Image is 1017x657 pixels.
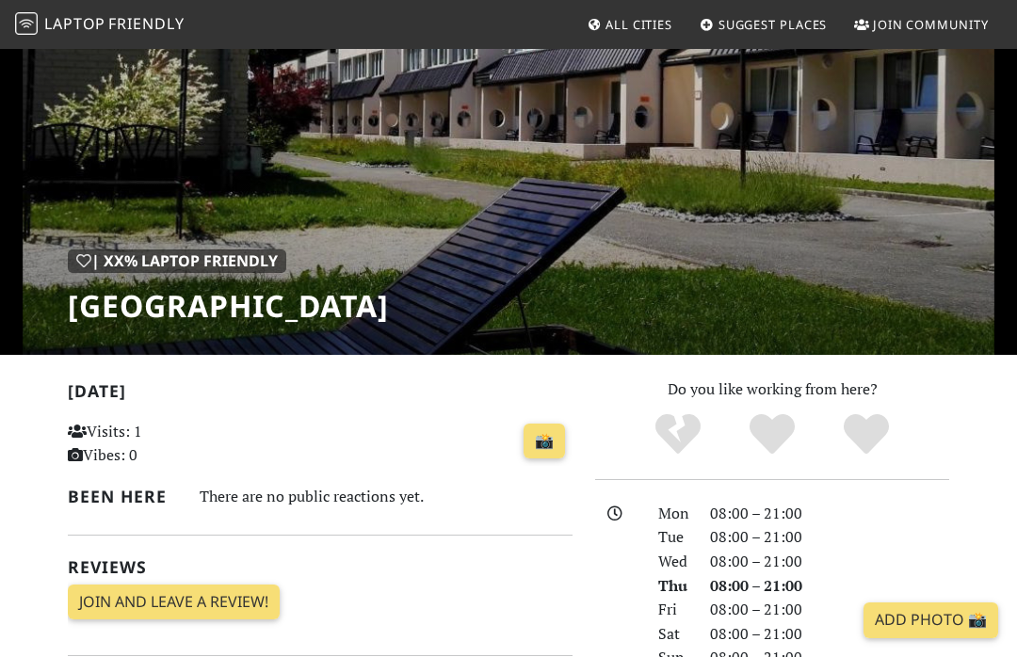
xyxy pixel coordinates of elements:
div: Thu [647,574,700,599]
span: Join Community [873,16,989,33]
div: | XX% Laptop Friendly [68,249,286,274]
a: 📸 [524,424,565,459]
div: There are no public reactions yet. [200,483,573,510]
span: Suggest Places [718,16,828,33]
div: 08:00 – 21:00 [699,525,960,550]
a: Suggest Places [692,8,835,41]
h2: [DATE] [68,381,573,409]
div: Sat [647,622,700,647]
div: 08:00 – 21:00 [699,550,960,574]
div: 08:00 – 21:00 [699,622,960,647]
div: Definitely! [819,411,913,458]
div: Fri [647,598,700,622]
div: 08:00 – 21:00 [699,502,960,526]
div: 08:00 – 21:00 [699,598,960,622]
span: Friendly [108,13,184,34]
a: All Cities [579,8,680,41]
a: LaptopFriendly LaptopFriendly [15,8,185,41]
span: Laptop [44,13,105,34]
p: Do you like working from here? [595,377,949,402]
img: LaptopFriendly [15,12,38,35]
p: Visits: 1 Vibes: 0 [68,420,221,468]
div: Tue [647,525,700,550]
div: Wed [647,550,700,574]
div: No [631,411,725,458]
div: Yes [725,411,819,458]
h1: [GEOGRAPHIC_DATA] [68,288,389,324]
span: All Cities [605,16,672,33]
div: Mon [647,502,700,526]
h2: Been here [68,487,177,506]
a: Join Community [847,8,996,41]
h2: Reviews [68,557,573,577]
div: 08:00 – 21:00 [699,574,960,599]
a: Join and leave a review! [68,585,280,620]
